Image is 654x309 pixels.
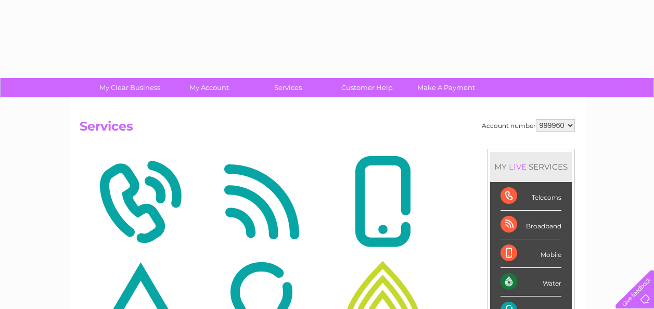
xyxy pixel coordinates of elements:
img: Broadband [203,151,319,252]
img: Telecoms [82,151,198,252]
h2: Services [80,119,575,139]
div: Broadband [501,211,561,239]
div: MY SERVICES [490,152,572,182]
img: Mobile [325,151,441,252]
div: LIVE [507,162,529,172]
a: Customer Help [324,78,410,97]
div: Water [501,268,561,297]
a: My Clear Business [87,78,173,97]
div: Telecoms [501,182,561,211]
div: Mobile [501,239,561,268]
a: Make A Payment [403,78,489,97]
a: Services [245,78,331,97]
div: Account number [482,119,575,132]
a: My Account [166,78,252,97]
